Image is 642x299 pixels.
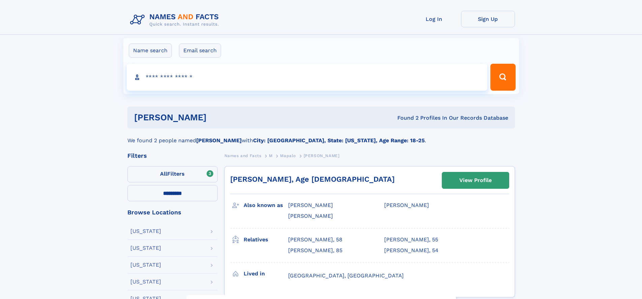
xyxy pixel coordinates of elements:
[127,128,515,145] div: We found 2 people named with .
[280,151,296,160] a: Mapalo
[288,247,342,254] a: [PERSON_NAME], 85
[130,279,161,285] div: [US_STATE]
[384,236,438,243] a: [PERSON_NAME], 55
[461,11,515,27] a: Sign Up
[490,64,515,91] button: Search Button
[384,202,429,208] span: [PERSON_NAME]
[130,262,161,268] div: [US_STATE]
[384,247,438,254] a: [PERSON_NAME], 54
[407,11,461,27] a: Log In
[127,209,218,215] div: Browse Locations
[160,171,167,177] span: All
[127,11,224,29] img: Logo Names and Facts
[127,153,218,159] div: Filters
[244,268,288,279] h3: Lived in
[179,43,221,58] label: Email search
[130,229,161,234] div: [US_STATE]
[130,245,161,251] div: [US_STATE]
[244,234,288,245] h3: Relatives
[224,151,262,160] a: Names and Facts
[269,151,273,160] a: M
[442,172,509,188] a: View Profile
[288,202,333,208] span: [PERSON_NAME]
[129,43,172,58] label: Name search
[304,153,340,158] span: [PERSON_NAME]
[302,114,508,122] div: Found 2 Profiles In Our Records Database
[269,153,273,158] span: M
[288,236,342,243] a: [PERSON_NAME], 58
[288,272,404,279] span: [GEOGRAPHIC_DATA], [GEOGRAPHIC_DATA]
[196,137,242,144] b: [PERSON_NAME]
[459,173,492,188] div: View Profile
[253,137,425,144] b: City: [GEOGRAPHIC_DATA], State: [US_STATE], Age Range: 18-25
[280,153,296,158] span: Mapalo
[244,200,288,211] h3: Also known as
[127,166,218,182] label: Filters
[230,175,395,183] a: [PERSON_NAME], Age [DEMOGRAPHIC_DATA]
[134,113,302,122] h1: [PERSON_NAME]
[127,64,488,91] input: search input
[288,213,333,219] span: [PERSON_NAME]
